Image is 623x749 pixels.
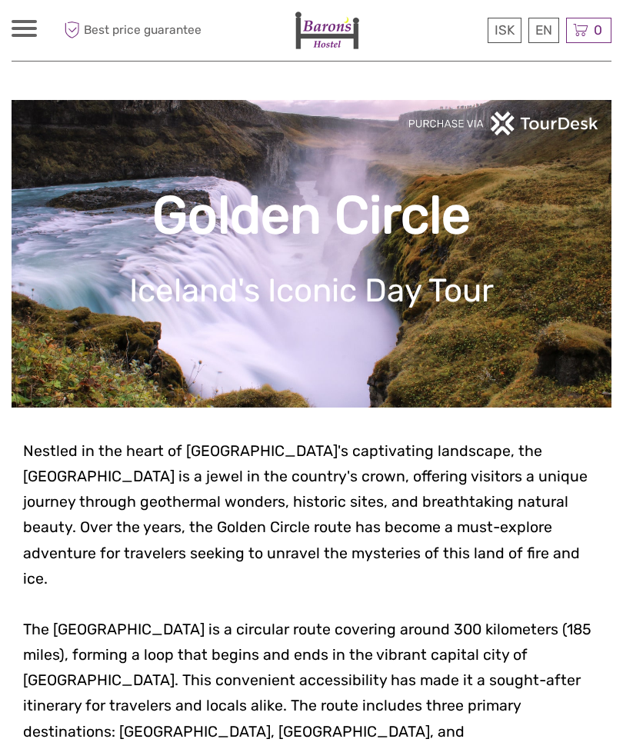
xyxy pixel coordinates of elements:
[495,22,515,38] span: ISK
[35,185,588,247] h1: Golden Circle
[591,22,605,38] span: 0
[35,271,588,310] h1: Iceland's Iconic Day Tour
[60,18,202,43] span: Best price guarantee
[528,18,559,43] div: EN
[408,112,600,135] img: PurchaseViaTourDeskwhite.png
[23,442,588,588] span: Nestled in the heart of [GEOGRAPHIC_DATA]'s captivating landscape, the [GEOGRAPHIC_DATA] is a jew...
[295,12,359,49] img: 1836-9e372558-0328-4241-90e2-2ceffe36b1e5_logo_small.jpg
